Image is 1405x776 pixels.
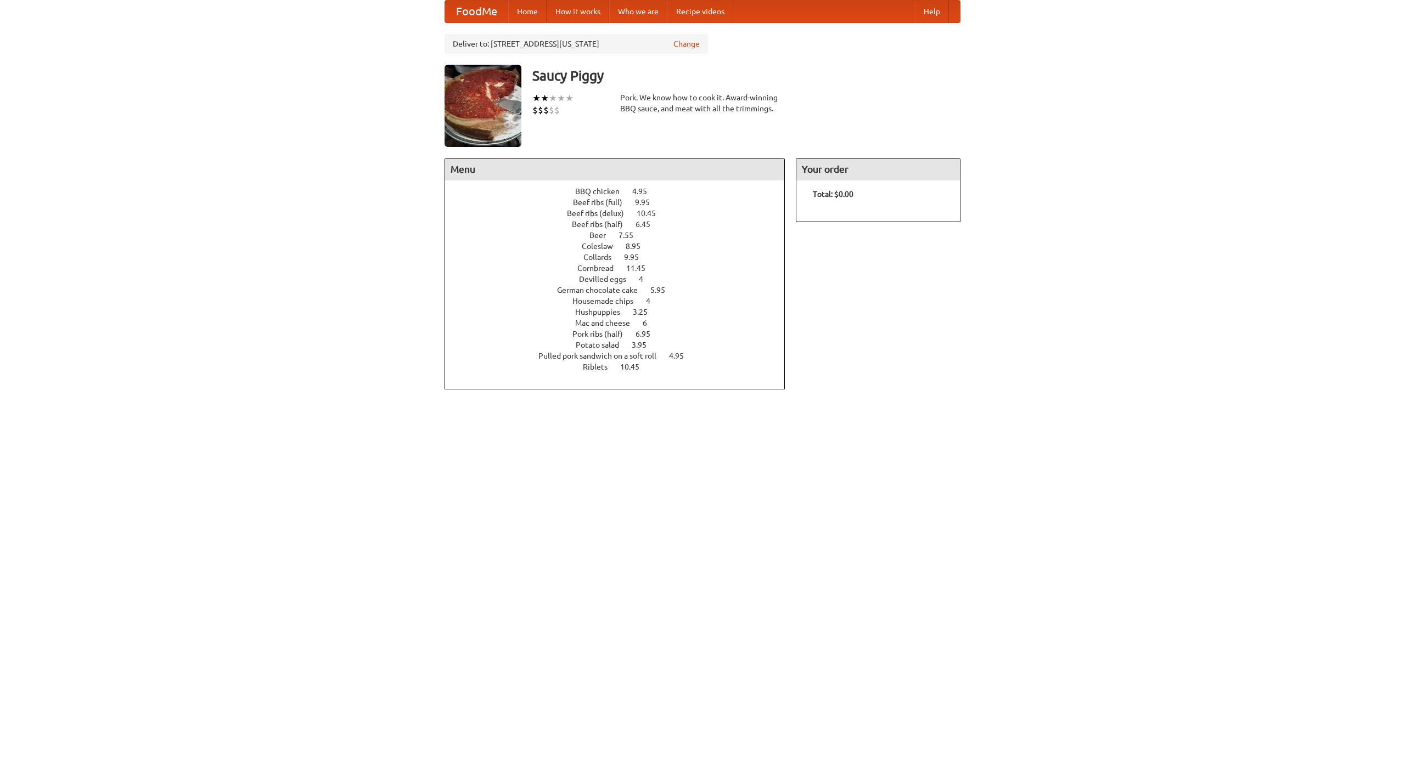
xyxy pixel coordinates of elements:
span: Cornbread [577,264,625,273]
h3: Saucy Piggy [532,65,960,87]
li: ★ [549,92,557,104]
li: $ [532,104,538,116]
li: ★ [557,92,565,104]
span: Beef ribs (half) [572,220,634,229]
span: 3.25 [633,308,659,316]
li: $ [554,104,560,116]
span: 10.45 [620,362,650,371]
span: 7.55 [619,231,644,240]
li: $ [549,104,554,116]
li: ★ [541,92,549,104]
a: Help [915,1,949,22]
a: Beer 7.55 [589,231,654,240]
a: Collards 9.95 [583,253,659,262]
li: ★ [565,92,574,104]
span: 5.95 [650,286,676,294]
div: Pork. We know how to cook it. Award-winning BBQ sauce, and meat with all the trimmings. [620,92,785,114]
span: Beef ribs (delux) [567,209,635,218]
span: 9.95 [635,198,661,207]
span: 4 [646,297,661,305]
a: Pork ribs (half) 6.95 [572,330,671,338]
a: Devilled eggs 4 [579,275,664,284]
span: Hushpuppies [575,308,631,316]
li: $ [543,104,549,116]
a: Home [508,1,547,22]
a: Beef ribs (delux) 10.45 [567,209,676,218]
a: Beef ribs (half) 6.45 [572,220,671,229]
a: German chocolate cake 5.95 [557,286,685,294]
div: Deliver to: [STREET_ADDRESS][US_STATE] [445,34,708,54]
span: Coleslaw [582,242,624,251]
a: Cornbread 11.45 [577,264,666,273]
h4: Menu [445,158,784,180]
span: 10.45 [637,209,667,218]
h4: Your order [796,158,960,180]
span: BBQ chicken [575,187,631,196]
a: BBQ chicken 4.95 [575,187,667,196]
span: 4.95 [632,187,658,196]
span: Potato salad [576,341,630,349]
a: Coleslaw 8.95 [582,242,661,251]
span: Pulled pork sandwich on a soft roll [538,352,667,360]
span: Housemade chips [572,297,644,305]
span: Mac and cheese [575,319,641,327]
span: German chocolate cake [557,286,649,294]
a: Mac and cheese 6 [575,319,667,327]
span: 3.95 [632,341,657,349]
span: 6 [643,319,658,327]
span: 6.95 [636,330,661,338]
span: Beer [589,231,617,240]
a: Beef ribs (full) 9.95 [573,198,670,207]
span: Pork ribs (half) [572,330,634,338]
a: Who we are [609,1,667,22]
span: Riblets [583,362,619,371]
b: Total: $0.00 [813,190,853,199]
img: angular.jpg [445,65,521,147]
li: ★ [532,92,541,104]
span: 4.95 [669,352,695,360]
span: 8.95 [626,242,651,251]
a: Housemade chips 4 [572,297,671,305]
a: Potato salad 3.95 [576,341,667,349]
a: Riblets 10.45 [583,362,660,371]
span: 4 [639,275,654,284]
span: 9.95 [624,253,650,262]
a: Recipe videos [667,1,733,22]
span: 11.45 [626,264,656,273]
span: 6.45 [636,220,661,229]
a: How it works [547,1,609,22]
span: Collards [583,253,622,262]
a: Change [673,38,700,49]
a: FoodMe [445,1,508,22]
span: Devilled eggs [579,275,637,284]
li: $ [538,104,543,116]
span: Beef ribs (full) [573,198,633,207]
a: Hushpuppies 3.25 [575,308,668,316]
a: Pulled pork sandwich on a soft roll 4.95 [538,352,704,360]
